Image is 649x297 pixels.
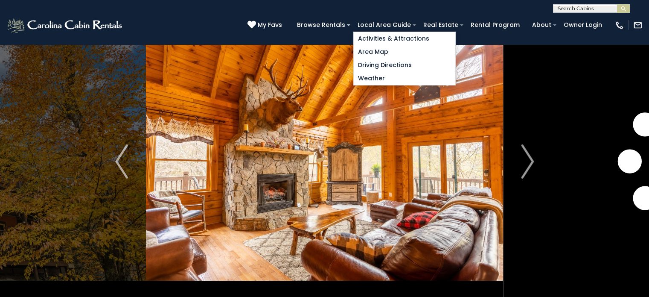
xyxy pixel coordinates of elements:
[293,18,349,32] a: Browse Rentals
[115,144,128,179] img: arrow
[354,72,455,85] a: Weather
[353,18,415,32] a: Local Area Guide
[354,59,455,72] a: Driving Directions
[633,21,643,30] img: mail-regular-white.png
[559,18,606,32] a: Owner Login
[521,144,534,179] img: arrow
[354,45,455,59] a: Area Map
[6,17,125,34] img: White-1-2.png
[466,18,524,32] a: Rental Program
[528,18,556,32] a: About
[258,21,282,29] span: My Favs
[354,32,455,45] a: Activities & Attractions
[419,18,463,32] a: Real Estate
[247,21,284,30] a: My Favs
[615,21,624,30] img: phone-regular-white.png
